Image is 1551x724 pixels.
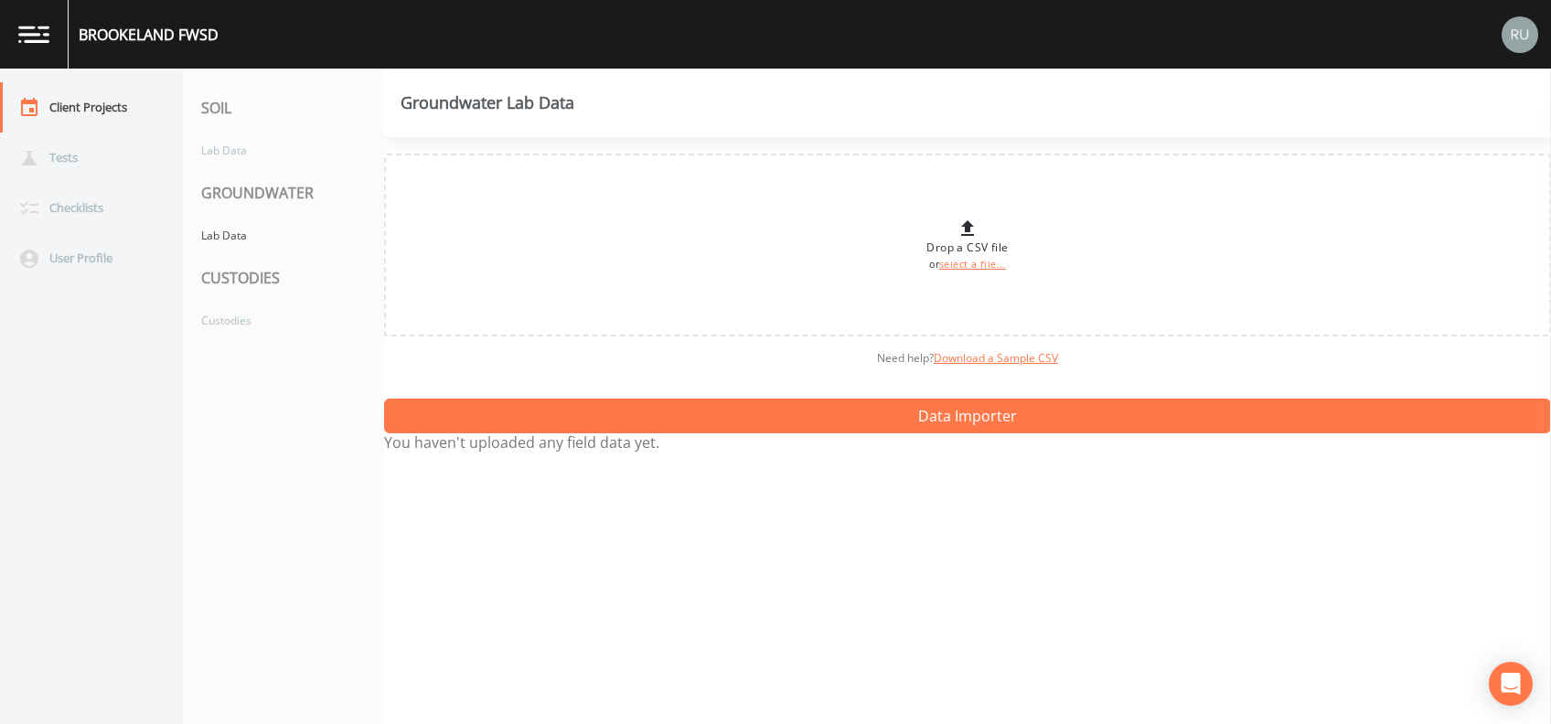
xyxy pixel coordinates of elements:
[934,350,1058,366] a: Download a Sample CSV
[1489,662,1533,706] div: Open Intercom Messenger
[183,82,384,133] div: SOIL
[877,350,1058,366] span: Need help?
[926,218,1008,272] div: Drop a CSV file
[183,133,366,167] a: Lab Data
[939,258,1006,271] a: select a file...
[183,252,384,303] div: CUSTODIES
[183,167,384,218] div: GROUNDWATER
[183,303,366,337] a: Custodies
[183,218,366,252] a: Lab Data
[384,399,1551,433] button: Data Importer
[79,24,219,46] div: BROOKELAND FWSD
[384,433,1551,452] p: You haven't uploaded any field data yet.
[1502,16,1538,53] img: a5c06d64ce99e847b6841ccd0307af82
[401,95,574,110] div: Groundwater Lab Data
[929,258,1006,271] small: or
[18,26,49,43] img: logo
